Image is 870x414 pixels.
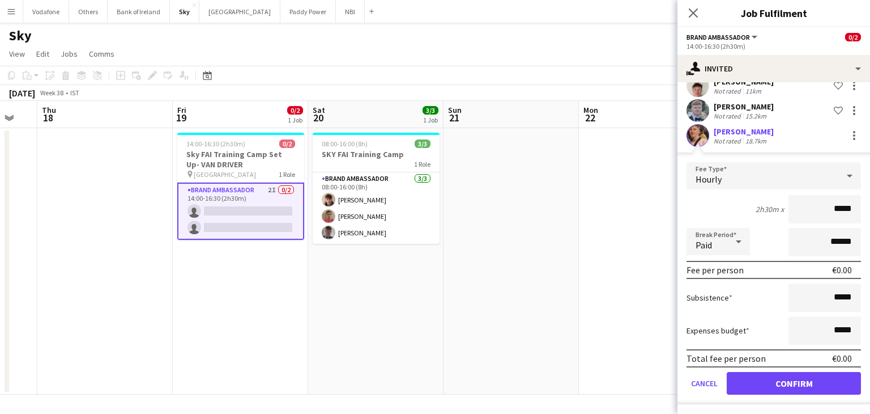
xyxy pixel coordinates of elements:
[696,174,722,185] span: Hourly
[177,133,304,240] app-job-card: 14:00-16:30 (2h30m)0/2Sky FAI Training Camp Set Up- VAN DRIVER [GEOGRAPHIC_DATA]1 RoleBrand Ambas...
[177,105,186,115] span: Fri
[313,149,440,159] h3: SKY FAI Training Camp
[714,102,774,112] div: [PERSON_NAME]
[423,116,438,124] div: 1 Job
[714,126,774,137] div: [PERSON_NAME]
[448,105,462,115] span: Sun
[279,170,295,179] span: 1 Role
[686,33,750,41] span: Brand Ambassador
[686,326,749,336] label: Expenses budget
[686,353,766,364] div: Total fee per person
[69,1,108,23] button: Others
[686,372,722,395] button: Cancel
[5,47,29,61] a: View
[42,105,56,115] span: Thu
[743,112,769,120] div: 15.2km
[313,133,440,244] app-job-card: 08:00-16:00 (8h)3/3SKY FAI Training Camp1 RoleBrand Ambassador3/308:00-16:00 (8h)[PERSON_NAME][PE...
[336,1,365,23] button: NBI
[287,106,303,115] span: 0/2
[170,1,199,23] button: Sky
[186,140,245,148] span: 14:00-16:30 (2h30m)
[415,140,430,148] span: 3/3
[322,140,368,148] span: 08:00-16:00 (8h)
[108,1,170,23] button: Bank of Ireland
[56,47,82,61] a: Jobs
[194,170,256,179] span: [GEOGRAPHIC_DATA]
[176,111,186,124] span: 19
[9,27,32,44] h1: Sky
[582,111,598,124] span: 22
[756,204,784,214] div: 2h30m x
[677,55,870,82] div: Invited
[32,47,54,61] a: Edit
[36,49,49,59] span: Edit
[279,140,295,148] span: 0/2
[84,47,119,61] a: Comms
[313,172,440,244] app-card-role: Brand Ambassador3/308:00-16:00 (8h)[PERSON_NAME][PERSON_NAME][PERSON_NAME]
[9,87,35,99] div: [DATE]
[37,88,66,97] span: Week 38
[714,87,743,95] div: Not rated
[583,105,598,115] span: Mon
[677,6,870,20] h3: Job Fulfilment
[70,88,79,97] div: IST
[23,1,69,23] button: Vodafone
[743,137,769,145] div: 18.7km
[89,49,114,59] span: Comms
[845,33,861,41] span: 0/2
[288,116,302,124] div: 1 Job
[280,1,336,23] button: Paddy Power
[199,1,280,23] button: [GEOGRAPHIC_DATA]
[686,42,861,50] div: 14:00-16:30 (2h30m)
[743,87,764,95] div: 11km
[313,105,325,115] span: Sat
[714,137,743,145] div: Not rated
[686,33,759,41] button: Brand Ambassador
[61,49,78,59] span: Jobs
[311,111,325,124] span: 20
[686,293,732,303] label: Subsistence
[423,106,438,115] span: 3/3
[40,111,56,124] span: 18
[177,183,304,240] app-card-role: Brand Ambassador2I0/214:00-16:30 (2h30m)
[686,264,744,276] div: Fee per person
[696,239,712,251] span: Paid
[727,372,861,395] button: Confirm
[177,149,304,170] h3: Sky FAI Training Camp Set Up- VAN DRIVER
[414,160,430,168] span: 1 Role
[832,353,852,364] div: €0.00
[446,111,462,124] span: 21
[9,49,25,59] span: View
[832,264,852,276] div: €0.00
[714,112,743,120] div: Not rated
